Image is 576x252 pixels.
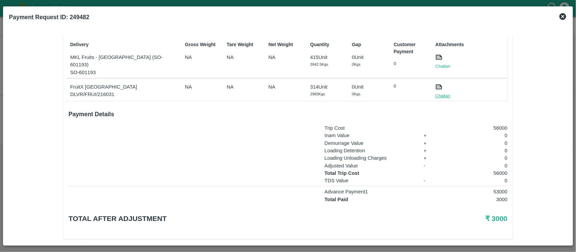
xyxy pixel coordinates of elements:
[269,41,302,48] p: Net Weight
[424,177,439,184] p: -
[185,83,219,91] p: NA
[227,54,260,61] p: NA
[325,124,416,132] p: Trip Cost
[325,188,416,195] p: Advance Payment 1
[352,41,386,48] p: Gap
[325,177,416,184] p: TDS Value
[394,41,428,55] p: Customer Payment
[446,147,508,154] p: 0
[310,54,344,61] p: 415 Unit
[446,196,508,203] p: 3000
[325,170,359,176] strong: Total Trip Cost
[446,132,508,139] p: 0
[352,54,386,61] p: 0 Unit
[325,132,416,139] p: Inam Value
[352,92,360,96] span: 0 Kgs
[70,41,177,48] p: Delivery
[310,41,344,48] p: Quantity
[325,162,416,169] p: Adjusted Value
[68,109,508,119] h6: Payment Details
[227,41,260,48] p: Tare Weight
[424,154,439,162] p: +
[310,83,344,91] p: 314 Unit
[227,83,260,91] p: NA
[424,139,439,147] p: +
[446,124,508,132] p: 56000
[352,83,386,91] p: 0 Unit
[325,139,416,147] p: Demurrage Value
[435,41,505,48] p: Attachments
[424,132,439,139] p: +
[435,63,450,70] a: Challan
[446,139,508,147] p: 0
[394,83,428,90] p: 0
[446,162,508,169] p: 0
[269,83,302,91] p: NA
[9,14,89,21] b: Payment Request ID: 249482
[68,214,361,223] h5: Total after adjustment
[70,91,177,98] p: DLVR/FRUI/216031
[394,61,428,67] p: 0
[70,69,177,76] p: SO-601193
[361,214,508,223] h5: ₹ 3000
[310,92,325,96] span: 2983 Kgs
[446,177,508,184] p: 0
[325,154,416,162] p: Loading Unloading Charges
[352,62,360,66] span: 0 Kgs
[446,188,508,195] p: 53000
[435,93,450,99] a: Challan
[446,169,508,177] p: 56000
[70,54,177,69] p: MKL Fruits - [GEOGRAPHIC_DATA] (SO-601193)
[310,62,328,66] span: 3942.5 Kgs
[424,162,439,169] p: -
[185,41,219,48] p: Gross Weight
[325,197,348,202] strong: Total Paid
[325,147,416,154] p: Loading Detention
[446,154,508,162] p: 0
[70,83,177,91] p: FruitX [GEOGRAPHIC_DATA]
[269,54,302,61] p: NA
[185,54,219,61] p: NA
[424,147,439,154] p: +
